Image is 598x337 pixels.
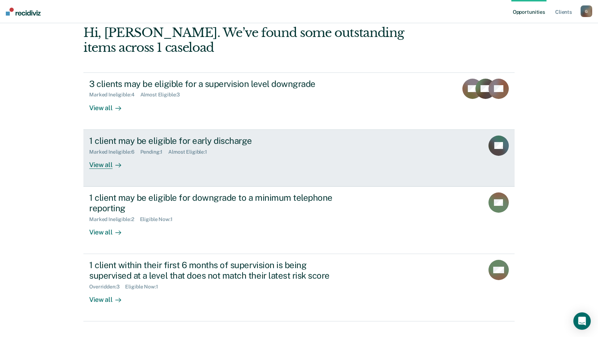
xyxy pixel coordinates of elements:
a: 1 client within their first 6 months of supervision is being supervised at a level that does not ... [83,254,515,321]
div: Almost Eligible : 1 [168,149,213,155]
img: Recidiviz [6,8,41,16]
div: Eligible Now : 1 [125,284,164,290]
div: Almost Eligible : 3 [140,92,186,98]
div: Pending : 1 [140,149,169,155]
div: 3 clients may be eligible for a supervision level downgrade [89,79,344,89]
div: View all [89,155,130,169]
div: 1 client within their first 6 months of supervision is being supervised at a level that does not ... [89,260,344,281]
a: 1 client may be eligible for downgrade to a minimum telephone reportingMarked Ineligible:2Eligibl... [83,187,515,254]
div: Marked Ineligible : 2 [89,216,140,222]
button: G [581,5,592,17]
div: View all [89,222,130,236]
div: Hi, [PERSON_NAME]. We’ve found some outstanding items across 1 caseload [83,25,428,55]
div: Marked Ineligible : 6 [89,149,140,155]
a: 1 client may be eligible for early dischargeMarked Ineligible:6Pending:1Almost Eligible:1View all [83,130,515,187]
div: Marked Ineligible : 4 [89,92,140,98]
div: Open Intercom Messenger [573,312,591,330]
div: 1 client may be eligible for downgrade to a minimum telephone reporting [89,192,344,213]
div: View all [89,290,130,304]
div: 1 client may be eligible for early discharge [89,136,344,146]
div: Eligible Now : 1 [140,216,178,222]
div: Overridden : 3 [89,284,125,290]
a: 3 clients may be eligible for a supervision level downgradeMarked Ineligible:4Almost Eligible:3Vi... [83,72,515,130]
div: View all [89,98,130,112]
